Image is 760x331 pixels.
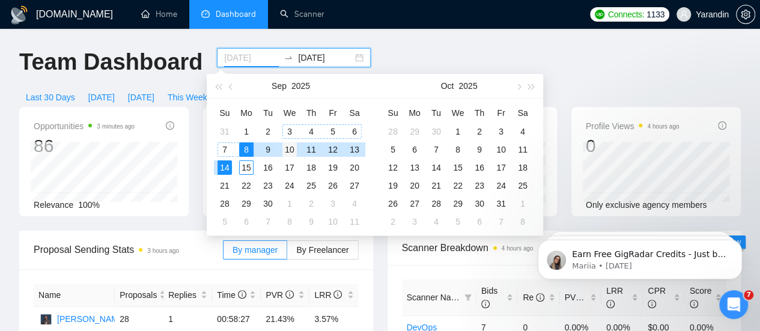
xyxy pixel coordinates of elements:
div: 21 [429,178,443,193]
button: 2025 [458,74,477,98]
td: 2025-09-28 [382,123,404,141]
td: 2025-09-18 [300,159,322,177]
th: Mo [236,103,257,123]
span: dashboard [201,10,210,18]
iframe: Intercom notifications message [520,214,760,299]
td: 2025-11-07 [490,213,512,231]
button: [DATE] [82,88,121,107]
div: 17 [282,160,297,175]
td: 2025-10-24 [490,177,512,195]
td: 2025-10-11 [344,213,365,231]
div: 8 [239,142,254,157]
td: 2025-10-17 [490,159,512,177]
th: Su [382,103,404,123]
h1: Team Dashboard [19,48,202,76]
td: 2025-10-27 [404,195,425,213]
span: info-circle [690,300,698,308]
div: 1 [239,124,254,139]
div: 6 [407,142,422,157]
div: 2 [472,124,487,139]
th: We [279,103,300,123]
td: 2025-09-11 [300,141,322,159]
div: 16 [261,160,275,175]
div: 6 [347,124,362,139]
span: info-circle [606,300,615,308]
time: 3 hours ago [147,247,179,254]
td: 2025-10-14 [425,159,447,177]
div: 18 [515,160,530,175]
div: 7 [429,142,443,157]
div: 17 [494,160,508,175]
td: 2025-10-26 [382,195,404,213]
div: 20 [347,160,362,175]
div: 2 [386,214,400,229]
td: 2025-08-31 [214,123,236,141]
th: Sa [512,103,534,123]
div: 12 [326,142,340,157]
td: 2025-09-23 [257,177,279,195]
td: 2025-09-14 [214,159,236,177]
div: 11 [304,142,318,157]
div: 22 [239,178,254,193]
div: 13 [407,160,422,175]
th: Tu [257,103,279,123]
td: 2025-09-29 [404,123,425,141]
button: Sep [272,74,287,98]
div: 24 [282,178,297,193]
a: DS[PERSON_NAME] [38,314,126,323]
span: filter [462,288,474,306]
td: 2025-10-03 [322,195,344,213]
div: 10 [282,142,297,157]
div: 28 [386,124,400,139]
div: 9 [472,142,487,157]
div: 10 [494,142,508,157]
span: Scanner Name [407,293,463,302]
a: homeHome [141,9,177,19]
span: Proposals [120,288,157,302]
div: 16 [472,160,487,175]
td: 2025-09-20 [344,159,365,177]
div: 25 [304,178,318,193]
div: 19 [326,160,340,175]
td: 2025-10-02 [469,123,490,141]
th: We [447,103,469,123]
td: 2025-10-05 [382,141,404,159]
td: 2025-09-09 [257,141,279,159]
span: Connects: [608,8,644,21]
div: 23 [261,178,275,193]
span: [DATE] [128,91,154,104]
td: 2025-11-06 [469,213,490,231]
span: By Freelancer [296,245,348,255]
th: Sa [344,103,365,123]
td: 2025-10-08 [279,213,300,231]
div: 4 [429,214,443,229]
th: Mo [404,103,425,123]
td: 2025-10-23 [469,177,490,195]
span: info-circle [648,300,656,308]
th: Fr [322,103,344,123]
div: 4 [515,124,530,139]
span: setting [737,10,755,19]
td: 2025-09-16 [257,159,279,177]
div: 5 [326,124,340,139]
div: 30 [429,124,443,139]
td: 2025-10-03 [490,123,512,141]
div: 9 [261,142,275,157]
th: Tu [425,103,447,123]
button: [DATE] [121,88,161,107]
td: 2025-10-18 [512,159,534,177]
td: 2025-09-10 [279,141,300,159]
span: filter [464,294,472,301]
div: 4 [304,124,318,139]
td: 2025-10-22 [447,177,469,195]
td: 2025-10-04 [344,195,365,213]
td: 2025-09-22 [236,177,257,195]
span: info-circle [718,121,726,130]
span: PVR [565,293,593,302]
div: 10 [326,214,340,229]
td: 2025-10-07 [425,141,447,159]
div: 14 [217,160,232,175]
